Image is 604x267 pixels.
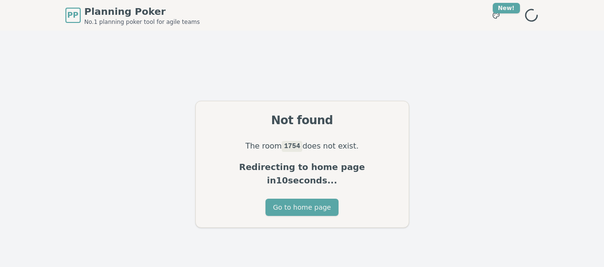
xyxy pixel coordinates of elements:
button: New! [487,7,505,24]
span: No.1 planning poker tool for agile teams [85,18,200,26]
button: Go to home page [265,199,339,216]
span: Planning Poker [85,5,200,18]
code: 1754 [282,141,302,151]
a: PPPlanning PokerNo.1 planning poker tool for agile teams [65,5,200,26]
div: New! [493,3,520,13]
p: Redirecting to home page in 10 seconds... [207,160,397,187]
div: Not found [207,113,397,128]
span: PP [67,10,78,21]
p: The room does not exist. [207,139,397,153]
